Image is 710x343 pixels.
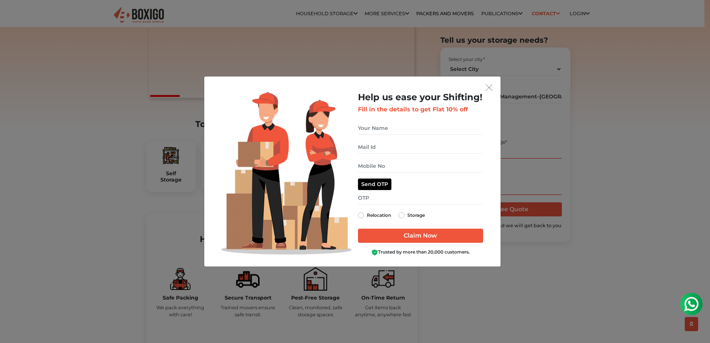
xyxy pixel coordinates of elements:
[358,106,483,113] h3: Fill in the details to get Flat 10% off
[358,92,483,103] h2: Help us ease your Shifting!
[358,229,483,243] input: Claim Now
[358,249,483,256] div: Trusted by more than 20,000 customers.
[221,92,352,255] img: Lead Welcome Image
[371,249,378,256] img: Boxigo Customer Shield
[367,211,391,220] label: Relocation
[358,179,391,190] button: Send OTP
[358,192,483,205] input: OTP
[358,141,483,154] input: Mail Id
[358,160,483,173] input: Mobile No
[7,7,22,22] img: whatsapp-icon.svg
[407,211,425,220] label: Storage
[358,122,483,135] input: Your Name
[486,84,492,91] img: exit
